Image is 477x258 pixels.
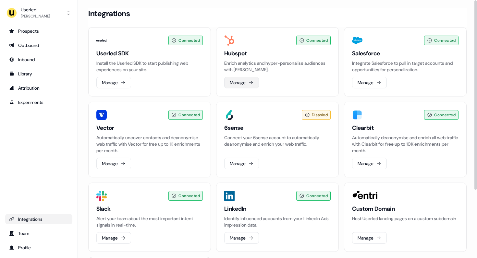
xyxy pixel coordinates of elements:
[96,60,203,73] p: Install the Userled SDK to start publishing web experiences on your site.
[224,215,331,228] p: Identify influenced accounts from your LinkedIn Ads impression data.
[178,193,200,199] span: Connected
[224,232,259,244] button: Manage
[5,5,72,21] button: Userled[PERSON_NAME]
[5,54,72,65] a: Go to Inbound
[224,134,331,147] p: Connect your 6sense account to automatically deanonymise and enrich your web traffic.
[96,134,203,154] p: Automatically uncover contacts and deanonymise web traffic with Vector for free up to 1K enrichme...
[306,193,328,199] span: Connected
[224,124,331,132] h3: 6sense
[9,85,68,91] div: Attribution
[224,60,331,73] p: Enrich analytics and hyper-personalise audiences with [PERSON_NAME].
[352,158,387,169] button: Manage
[352,232,387,244] button: Manage
[378,141,441,147] span: for free up to 10K enrichments
[178,37,200,44] span: Connected
[5,40,72,50] a: Go to outbound experience
[96,215,203,228] p: Alert your team about the most important intent signals in real-time.
[434,37,456,44] span: Connected
[352,60,459,73] p: Integrate Salesforce to pull in target accounts and opportunities for personalization.
[224,77,259,88] button: Manage
[5,26,72,36] a: Go to prospects
[9,56,68,63] div: Inbound
[434,112,456,118] span: Connected
[96,124,203,132] h3: Vector
[5,228,72,239] a: Go to team
[352,77,387,88] button: Manage
[9,42,68,49] div: Outbound
[9,230,68,237] div: Team
[306,37,328,44] span: Connected
[9,244,68,251] div: Profile
[224,205,331,213] h3: LinkedIn
[96,232,131,244] button: Manage
[21,6,50,13] div: Userled
[9,216,68,222] div: Integrations
[352,50,459,57] h3: Salesforce
[5,69,72,79] a: Go to templates
[352,134,459,154] div: Automatically deanonymise and enrich all web traffic with Clearbit per month.
[96,77,131,88] button: Manage
[224,50,331,57] h3: Hubspot
[178,112,200,118] span: Connected
[352,205,459,213] h3: Custom Domain
[9,71,68,77] div: Library
[5,242,72,253] a: Go to profile
[96,110,107,120] img: Vector image
[96,158,131,169] button: Manage
[96,50,203,57] h3: Userled SDK
[352,124,459,132] h3: Clearbit
[5,214,72,224] a: Go to integrations
[21,13,50,19] div: [PERSON_NAME]
[9,99,68,106] div: Experiments
[312,112,328,118] span: Disabled
[224,158,259,169] button: Manage
[88,9,130,18] h3: Integrations
[352,215,459,222] p: Host Userled landing pages on a custom subdomain
[96,205,203,213] h3: Slack
[5,97,72,107] a: Go to experiments
[9,28,68,34] div: Prospects
[5,83,72,93] a: Go to attribution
